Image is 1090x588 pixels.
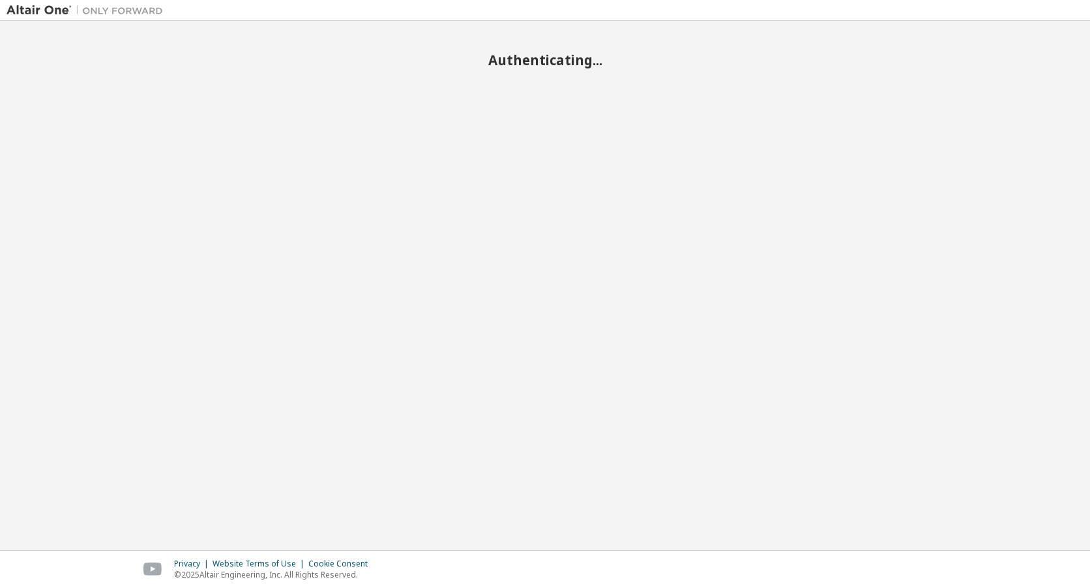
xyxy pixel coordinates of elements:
div: Website Terms of Use [213,559,308,569]
img: youtube.svg [143,563,162,576]
img: Altair One [7,4,169,17]
div: Cookie Consent [308,559,376,569]
div: Privacy [174,559,213,569]
h2: Authenticating... [7,51,1083,68]
p: © 2025 Altair Engineering, Inc. All Rights Reserved. [174,569,376,580]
